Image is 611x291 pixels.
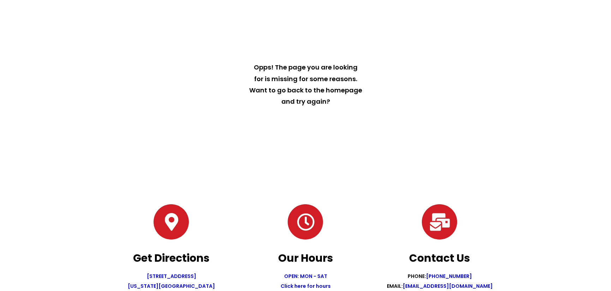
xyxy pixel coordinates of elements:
[249,62,362,108] div: Opps! The page you are looking for is missing for some reasons. Want to go back to the homepage a...
[278,250,333,266] a: Our Hours
[280,273,330,290] a: OPEN: MON - SATClick here for hours
[154,204,189,240] a: Get Directions
[372,271,507,291] p: PHONE: EMAIL:
[426,273,472,280] a: [PHONE_NUMBER]
[128,273,215,290] a: [STREET_ADDRESS][US_STATE][GEOGRAPHIC_DATA]
[288,204,323,240] a: Our Hours
[402,283,492,290] a: [EMAIL_ADDRESS][DOMAIN_NAME]
[409,250,470,266] a: Contact Us
[133,250,210,266] a: Get Directions
[422,204,457,240] a: Contact Us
